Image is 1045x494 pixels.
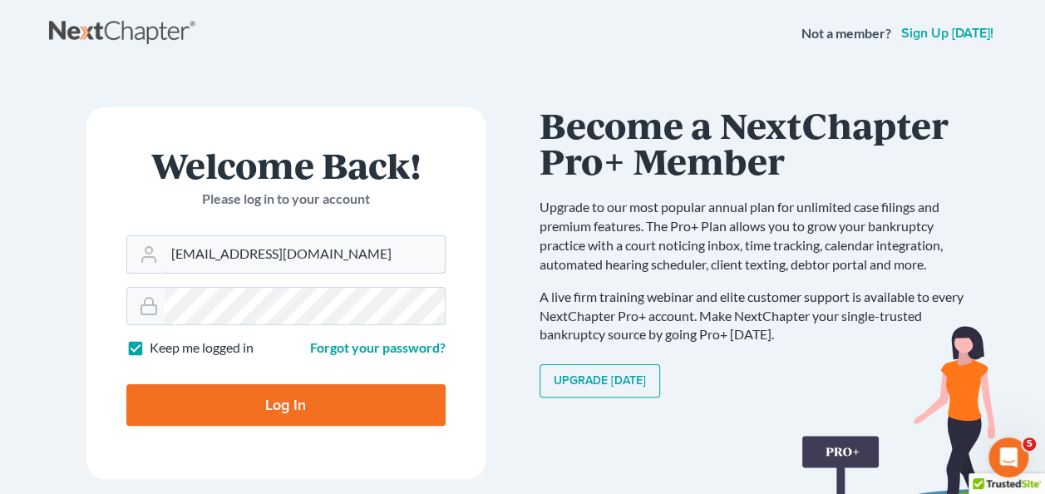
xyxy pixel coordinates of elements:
[540,364,660,398] a: Upgrade [DATE]
[801,24,891,43] strong: Not a member?
[540,107,980,178] h1: Become a NextChapter Pro+ Member
[1023,437,1036,451] span: 5
[898,27,997,40] a: Sign up [DATE]!
[126,147,446,183] h1: Welcome Back!
[988,437,1028,477] iframe: Intercom live chat
[310,339,446,355] a: Forgot your password?
[150,338,254,358] label: Keep me logged in
[540,288,980,345] p: A live firm training webinar and elite customer support is available to every NextChapter Pro+ ac...
[126,384,446,426] input: Log In
[540,198,980,274] p: Upgrade to our most popular annual plan for unlimited case filings and premium features. The Pro+...
[126,190,446,209] p: Please log in to your account
[165,236,445,273] input: Email Address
